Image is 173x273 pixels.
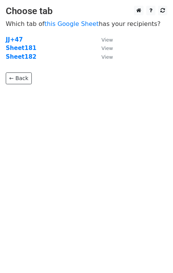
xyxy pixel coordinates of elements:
[6,72,32,84] a: ← Back
[6,53,36,60] a: Sheet182
[101,45,113,51] small: View
[94,53,113,60] a: View
[94,36,113,43] a: View
[94,45,113,51] a: View
[6,6,167,17] h3: Choose tab
[101,37,113,43] small: View
[6,36,23,43] a: JJ+47
[44,20,99,27] a: this Google Sheet
[6,45,36,51] a: Sheet181
[6,20,167,28] p: Which tab of has your recipients?
[101,54,113,60] small: View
